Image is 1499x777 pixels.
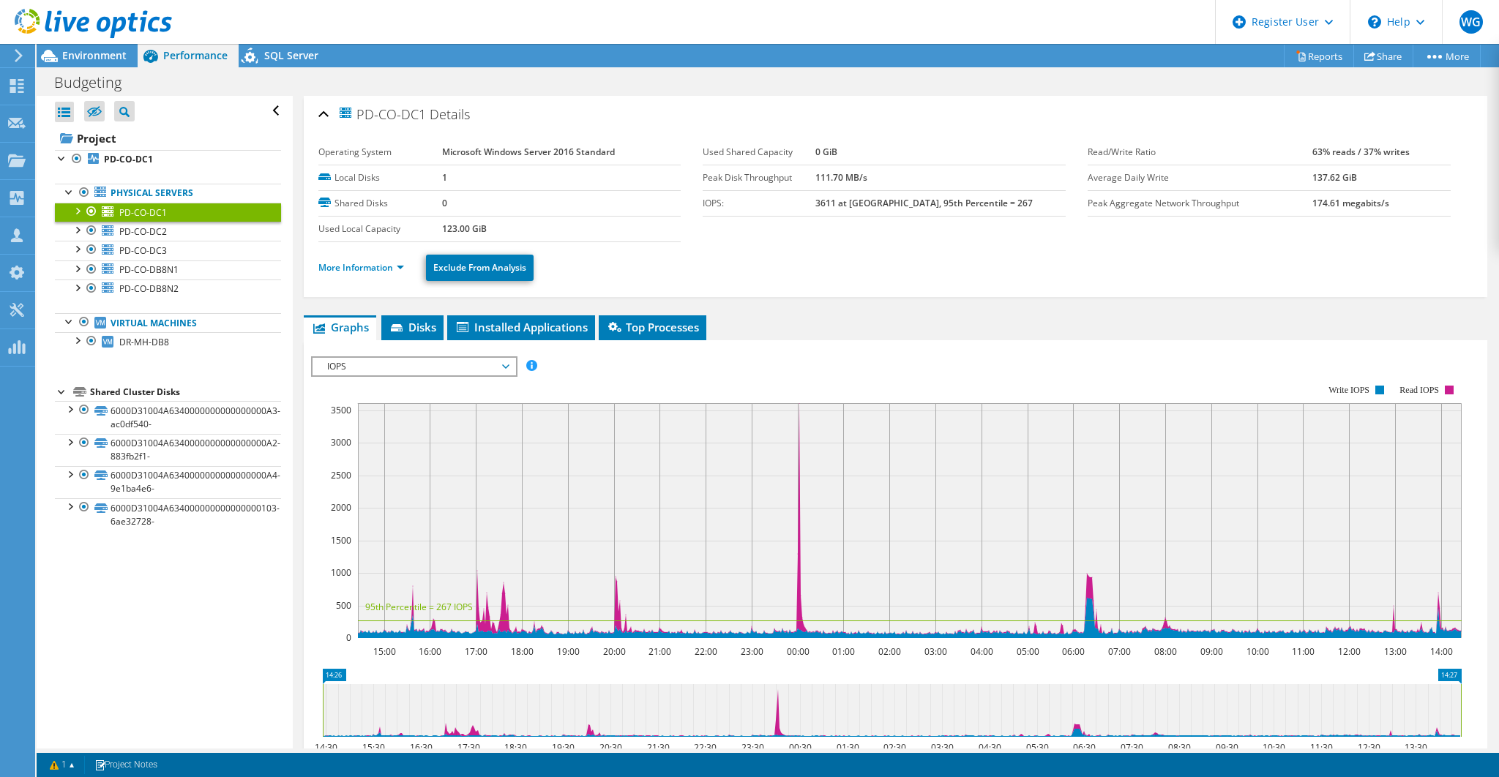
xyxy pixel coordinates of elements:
text: 14:00 [1429,645,1452,658]
span: PD-CO-DC2 [119,225,167,238]
text: 07:00 [1107,645,1130,658]
text: 18:30 [504,741,526,754]
a: Exclude From Analysis [426,255,534,281]
b: PD-CO-DC1 [104,153,153,165]
a: 1 [40,756,85,774]
text: 03:00 [924,645,946,658]
div: Shared Cluster Disks [90,383,281,401]
span: Top Processes [606,320,699,334]
text: 04:00 [970,645,993,658]
text: 17:30 [457,741,479,754]
b: 3611 at [GEOGRAPHIC_DATA], 95th Percentile = 267 [815,197,1033,209]
a: 6000D31004A6340000000000000000A2-883fb2f1- [55,434,281,466]
text: 3000 [331,436,351,448]
b: 0 GiB [815,146,837,158]
span: Environment [62,48,127,62]
label: Read/Write Ratio [1088,145,1312,159]
a: Share [1353,45,1413,67]
b: 137.62 GiB [1312,171,1357,184]
b: 174.61 megabits/s [1312,197,1389,209]
span: SQL Server [264,48,318,62]
text: 09:30 [1215,741,1238,754]
a: More Information [318,261,404,274]
text: 13:00 [1383,645,1406,658]
text: 08:00 [1154,645,1176,658]
span: Installed Applications [455,320,588,334]
text: 15:30 [362,741,384,754]
a: PD-CO-DC2 [55,222,281,241]
a: Project Notes [84,756,168,774]
text: 01:00 [831,645,854,658]
text: 04:30 [978,741,1001,754]
text: 2000 [331,501,351,514]
label: Operating System [318,145,442,159]
a: 6000D31004A6340000000000000000A4-9e1ba4e6- [55,466,281,498]
text: 12:00 [1337,645,1360,658]
text: 11:00 [1291,645,1314,658]
b: 63% reads / 37% writes [1312,146,1410,158]
text: 10:30 [1262,741,1285,754]
label: Peak Aggregate Network Throughput [1088,196,1312,211]
a: PD-CO-DC1 [55,150,281,169]
b: 1 [442,171,447,184]
a: 6000D31004A6340000000000000000A3-ac0df540- [55,401,281,433]
a: Reports [1284,45,1354,67]
text: 02:00 [878,645,900,658]
a: PD-CO-DC3 [55,241,281,260]
text: 09:00 [1200,645,1222,658]
text: 19:00 [556,645,579,658]
text: 05:30 [1025,741,1048,754]
text: 17:00 [464,645,487,658]
text: 2500 [331,469,351,481]
a: More [1413,45,1481,67]
text: 10:00 [1246,645,1268,658]
span: Disks [389,320,436,334]
span: WG [1459,10,1483,34]
a: Physical Servers [55,184,281,203]
text: 00:00 [786,645,809,658]
label: Average Daily Write [1088,170,1312,185]
b: 123.00 GiB [442,222,487,235]
span: IOPS [320,358,508,375]
text: 07:30 [1120,741,1143,754]
text: 13:30 [1404,741,1427,754]
text: 95th Percentile = 267 IOPS [365,601,473,613]
label: Used Shared Capacity [703,145,815,159]
h1: Budgeting [48,75,144,91]
span: PD-CO-DC3 [119,244,167,257]
span: Performance [163,48,228,62]
span: PD-CO-DB8N1 [119,263,179,276]
span: Graphs [311,320,369,334]
text: 03:30 [930,741,953,754]
span: PD-CO-DB8N2 [119,282,179,295]
text: 01:30 [836,741,859,754]
b: Microsoft Windows Server 2016 Standard [442,146,615,158]
text: 11:30 [1309,741,1332,754]
svg: \n [1368,15,1381,29]
text: 06:30 [1072,741,1095,754]
a: Virtual Machines [55,313,281,332]
span: Details [430,105,470,123]
label: Used Local Capacity [318,222,442,236]
text: 16:30 [409,741,432,754]
text: 23:30 [741,741,763,754]
text: Write IOPS [1328,385,1369,395]
text: 500 [336,599,351,612]
text: 23:00 [740,645,763,658]
text: 21:00 [648,645,670,658]
text: 22:30 [693,741,716,754]
span: PD-CO-DC1 [119,206,167,219]
text: 19:30 [551,741,574,754]
text: 1000 [331,566,351,579]
text: 21:30 [646,741,669,754]
text: 20:30 [599,741,621,754]
a: PD-CO-DB8N2 [55,279,281,299]
a: DR-MH-DB8 [55,332,281,351]
text: 15:00 [373,645,395,658]
label: IOPS: [703,196,815,211]
text: 1500 [331,534,351,547]
text: 16:00 [418,645,441,658]
a: Project [55,127,281,150]
text: 05:00 [1016,645,1039,658]
text: 06:00 [1061,645,1084,658]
